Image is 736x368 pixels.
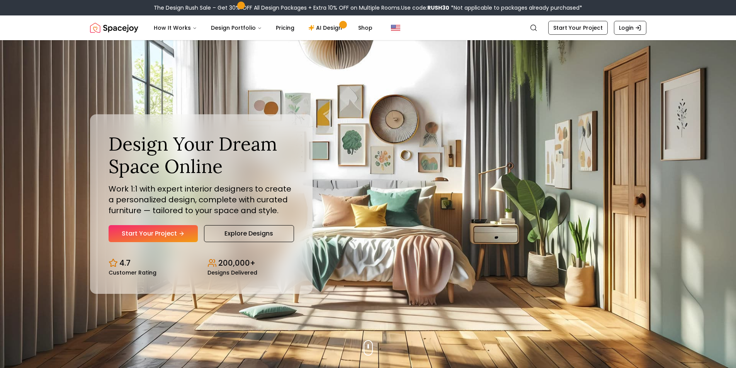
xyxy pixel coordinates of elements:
button: How It Works [148,20,203,36]
b: RUSH30 [427,4,449,12]
a: Explore Designs [204,225,294,242]
img: Spacejoy Logo [90,20,138,36]
nav: Main [148,20,379,36]
button: Design Portfolio [205,20,268,36]
p: Work 1:1 with expert interior designers to create a personalized design, complete with curated fu... [109,183,294,216]
div: Design stats [109,251,294,275]
h1: Design Your Dream Space Online [109,133,294,177]
nav: Global [90,15,646,40]
a: Start Your Project [548,21,608,35]
div: The Design Rush Sale – Get 30% OFF All Design Packages + Extra 10% OFF on Multiple Rooms. [154,4,582,12]
a: Pricing [270,20,301,36]
small: Customer Rating [109,270,156,275]
p: 4.7 [119,258,131,268]
p: 200,000+ [218,258,255,268]
a: Spacejoy [90,20,138,36]
a: AI Design [302,20,350,36]
img: United States [391,23,400,32]
small: Designs Delivered [207,270,257,275]
span: *Not applicable to packages already purchased* [449,4,582,12]
a: Login [614,21,646,35]
a: Start Your Project [109,225,198,242]
span: Use code: [401,4,449,12]
a: Shop [352,20,379,36]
